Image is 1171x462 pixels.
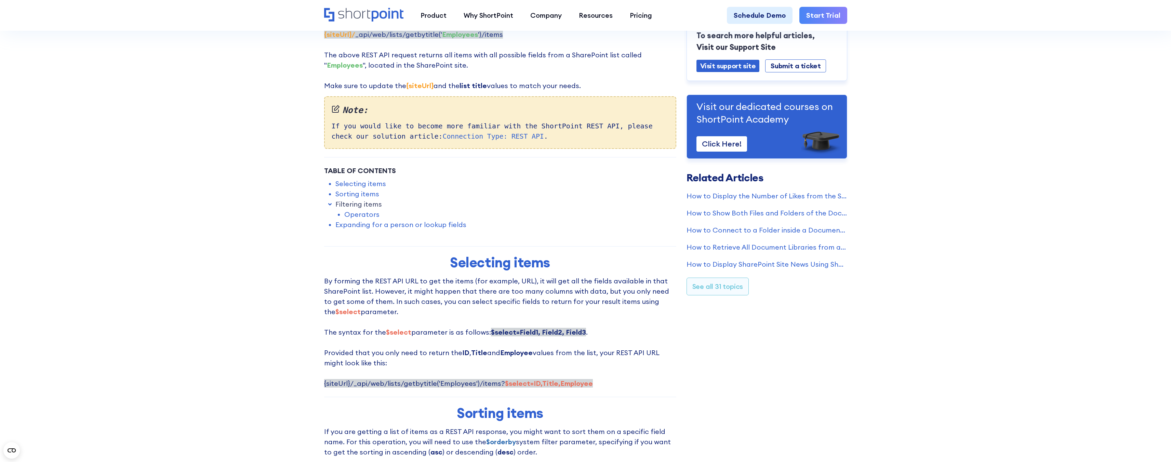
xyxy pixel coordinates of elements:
[530,10,562,20] div: Company
[765,59,826,72] a: Submit a ticket
[421,10,447,20] div: Product
[491,328,586,336] strong: $select=Field1, Field2, Field3
[335,189,379,199] a: Sorting items
[687,242,847,252] a: How to Retrieve All Document Libraries from a Site Collection Using ShortPoint Connect
[335,199,382,209] a: Filtering items
[462,348,469,357] strong: ID
[486,437,516,446] strong: $orderby
[327,61,363,69] strong: Employees
[522,7,570,24] a: Company
[372,255,628,270] h2: Selecting items
[430,448,442,456] strong: asc
[687,208,847,218] a: How to Show Both Files and Folders of the Document Library in a ShortPoint Element
[621,7,661,24] a: Pricing
[386,328,411,336] strong: $select
[1137,429,1171,462] iframe: Chat Widget
[324,276,676,389] p: By forming the REST API URL to get the items (for example, URL), it will get all the fields avail...
[696,30,837,53] p: To search more helpful articles, Visit our Support Site
[505,379,593,388] strong: $select=ID,Title,Employee
[460,81,487,90] strong: list title
[579,10,613,20] div: Resources
[471,348,487,357] strong: Title
[335,220,466,230] a: Expanding for a person or lookup fields
[687,191,847,201] a: How to Display the Number of Likes from the SharePoint List Items
[324,30,355,39] strong: {siteUrl}/
[324,379,593,388] span: {siteUrl}/_api/web/lists/getbytitle('Employees')/items?
[442,30,478,39] strong: Employees
[335,179,386,189] a: Selecting items
[696,136,747,152] a: Click Here!
[687,259,847,269] a: How to Display SharePoint Site News Using ShortPoint REST API Connection Type
[344,209,380,220] a: Operators
[324,96,676,149] div: If you would like to become more familiar with the ShortPoint REST API, please check our solution...
[464,10,513,20] div: Why ShortPoint
[696,60,760,72] a: Visit support site
[443,132,544,140] a: Connection Type: REST API
[687,172,847,183] h3: Related Articles
[455,7,522,24] a: Why ShortPoint
[500,348,533,357] strong: Employee
[372,405,628,421] h2: Sorting items
[630,10,652,20] div: Pricing
[335,307,361,316] strong: $select
[324,166,676,176] div: Table of Contents
[687,225,847,235] a: How to Connect to a Folder inside a Document Library Using REST API
[324,30,503,39] span: ‍ _api/web/lists/getbytitle(' ')/items
[332,104,669,117] em: Note:
[406,81,434,90] strong: {siteUrl}
[3,442,20,459] button: Open CMP widget
[497,448,514,456] strong: desc
[696,100,837,125] p: Visit our dedicated courses on ShortPoint Academy
[412,7,455,24] a: Product
[687,278,749,295] a: See all 31 topics
[799,7,847,24] a: Start Trial
[570,7,621,24] a: Resources
[727,7,793,24] a: Schedule Demo
[324,8,404,23] a: Home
